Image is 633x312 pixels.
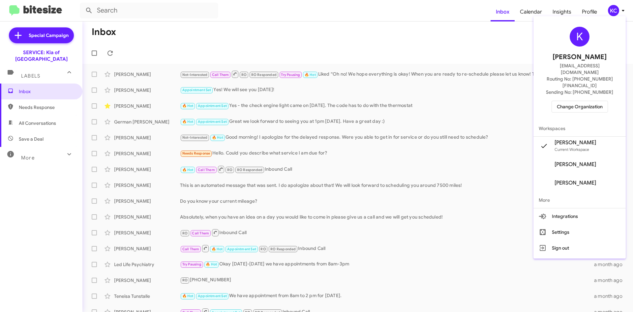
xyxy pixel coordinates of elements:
span: [PERSON_NAME] [553,52,607,62]
button: Change Organization [552,101,608,113]
span: [EMAIL_ADDRESS][DOMAIN_NAME] [541,62,618,76]
div: K [570,27,589,47]
span: Routing No: [PHONE_NUMBER][FINANCIAL_ID] [541,76,618,89]
button: Settings [533,224,626,240]
button: Integrations [533,208,626,224]
span: Current Workspace [555,147,589,152]
span: [PERSON_NAME] [555,180,596,186]
span: [PERSON_NAME] [555,161,596,168]
button: Sign out [533,240,626,256]
span: Workspaces [533,121,626,136]
span: [PERSON_NAME] [555,139,596,146]
span: Change Organization [557,101,603,112]
span: Sending No: [PHONE_NUMBER] [546,89,613,95]
span: More [533,192,626,208]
